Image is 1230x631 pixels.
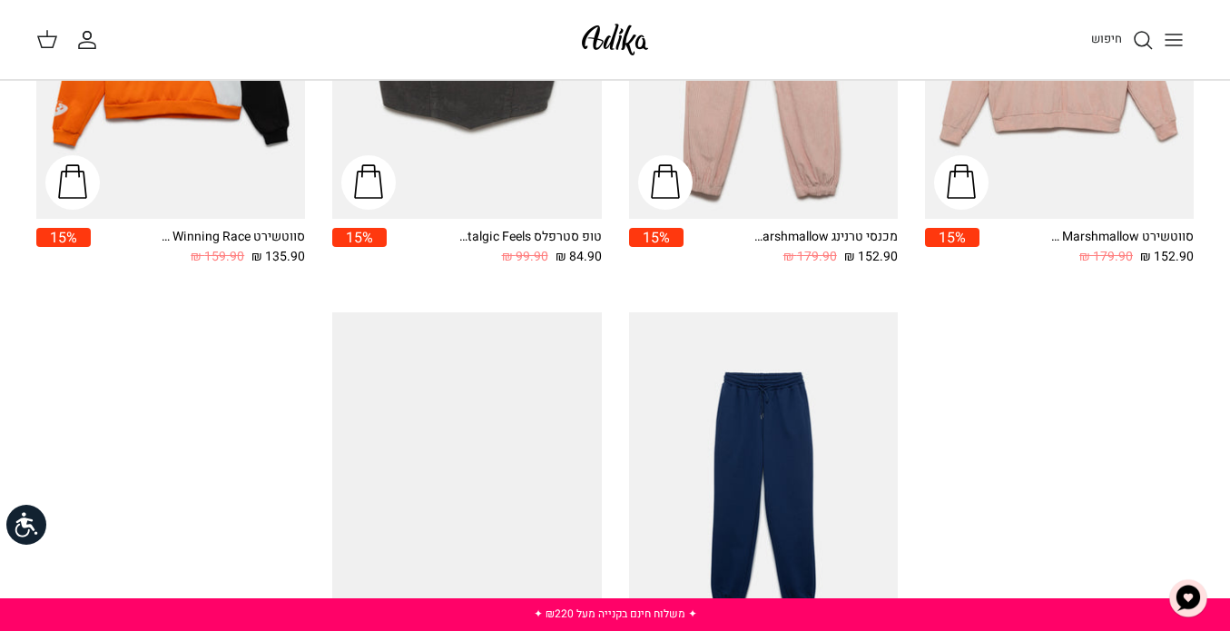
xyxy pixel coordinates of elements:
span: 15% [332,228,387,247]
img: Adika IL [576,18,654,61]
a: סווטשירט Winning Race אוברסייז 135.90 ₪ 159.90 ₪ [91,228,305,267]
div: סווטשירט Winning Race אוברסייז [160,228,305,247]
a: 15% [925,228,979,267]
div: טופ סטרפלס Nostalgic Feels קורדרוי [457,228,602,247]
span: 15% [36,228,91,247]
div: סווטשירט Walking On Marshmallow [1048,228,1194,247]
a: 15% [629,228,684,267]
button: Toggle menu [1154,20,1194,60]
span: 152.90 ₪ [1140,247,1194,267]
span: 84.90 ₪ [556,247,602,267]
a: מכנסי טרנינג Walking On Marshmallow 152.90 ₪ 179.90 ₪ [684,228,898,267]
a: החשבון שלי [76,29,105,51]
span: 159.90 ₪ [191,247,244,267]
button: צ'אט [1161,571,1215,626]
a: טופ סטרפלס Nostalgic Feels קורדרוי 84.90 ₪ 99.90 ₪ [387,228,601,267]
div: מכנסי טרנינג Walking On Marshmallow [753,228,898,247]
a: חיפוש [1091,29,1154,51]
span: 15% [925,228,979,247]
span: 179.90 ₪ [783,247,837,267]
span: 135.90 ₪ [251,247,305,267]
a: ✦ משלוח חינם בקנייה מעל ₪220 ✦ [534,606,697,622]
span: חיפוש [1091,30,1122,47]
span: 15% [629,228,684,247]
span: 152.90 ₪ [844,247,898,267]
span: 99.90 ₪ [502,247,548,267]
span: 179.90 ₪ [1079,247,1133,267]
a: סווטשירט Walking On Marshmallow 152.90 ₪ 179.90 ₪ [979,228,1194,267]
a: 15% [332,228,387,267]
a: 15% [36,228,91,267]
